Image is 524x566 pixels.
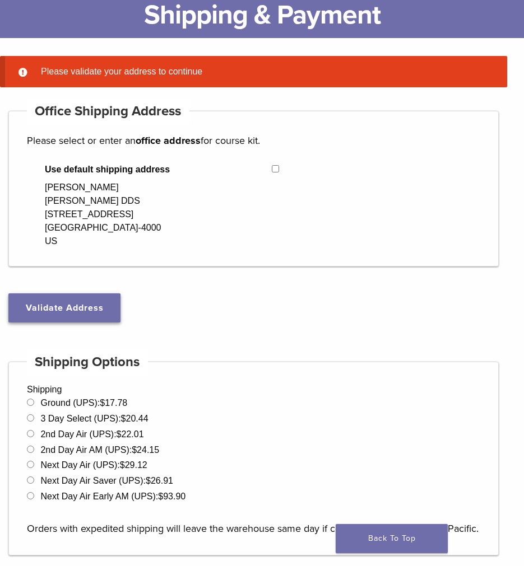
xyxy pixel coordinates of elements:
div: [PERSON_NAME] [PERSON_NAME] DDS [STREET_ADDRESS] [GEOGRAPHIC_DATA]-4000 US [45,181,161,248]
label: Next Day Air Early AM (UPS): [40,492,186,501]
span: $ [120,460,125,470]
div: Shipping [8,362,499,555]
label: Next Day Air Saver (UPS): [40,476,173,485]
label: 2nd Day Air AM (UPS): [40,445,159,455]
span: $ [117,429,122,439]
bdi: 29.12 [120,460,147,470]
label: 3 Day Select (UPS): [40,414,148,423]
span: $ [158,492,163,501]
bdi: 22.01 [117,429,144,439]
bdi: 24.15 [132,445,159,455]
p: Please select or enter an for course kit. [27,132,480,149]
bdi: 93.90 [158,492,186,501]
bdi: 26.91 [146,476,173,485]
label: 2nd Day Air (UPS): [40,429,143,439]
label: Ground (UPS): [40,398,127,408]
h4: Office Shipping Address [27,98,189,125]
button: Validate Address [8,293,120,322]
span: Use default shipping address [45,163,272,176]
p: Orders with expedited shipping will leave the warehouse same day if completed before 3:00pm Pacific. [27,503,480,537]
label: Next Day Air (UPS): [40,460,147,470]
span: $ [100,398,105,408]
a: Back To Top [336,524,448,553]
li: Please validate your address to continue [36,65,489,78]
span: $ [146,476,151,485]
bdi: 17.78 [100,398,127,408]
span: $ [132,445,137,455]
span: $ [121,414,126,423]
h4: Shipping Options [27,349,148,376]
bdi: 20.44 [121,414,149,423]
strong: office address [136,134,201,147]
